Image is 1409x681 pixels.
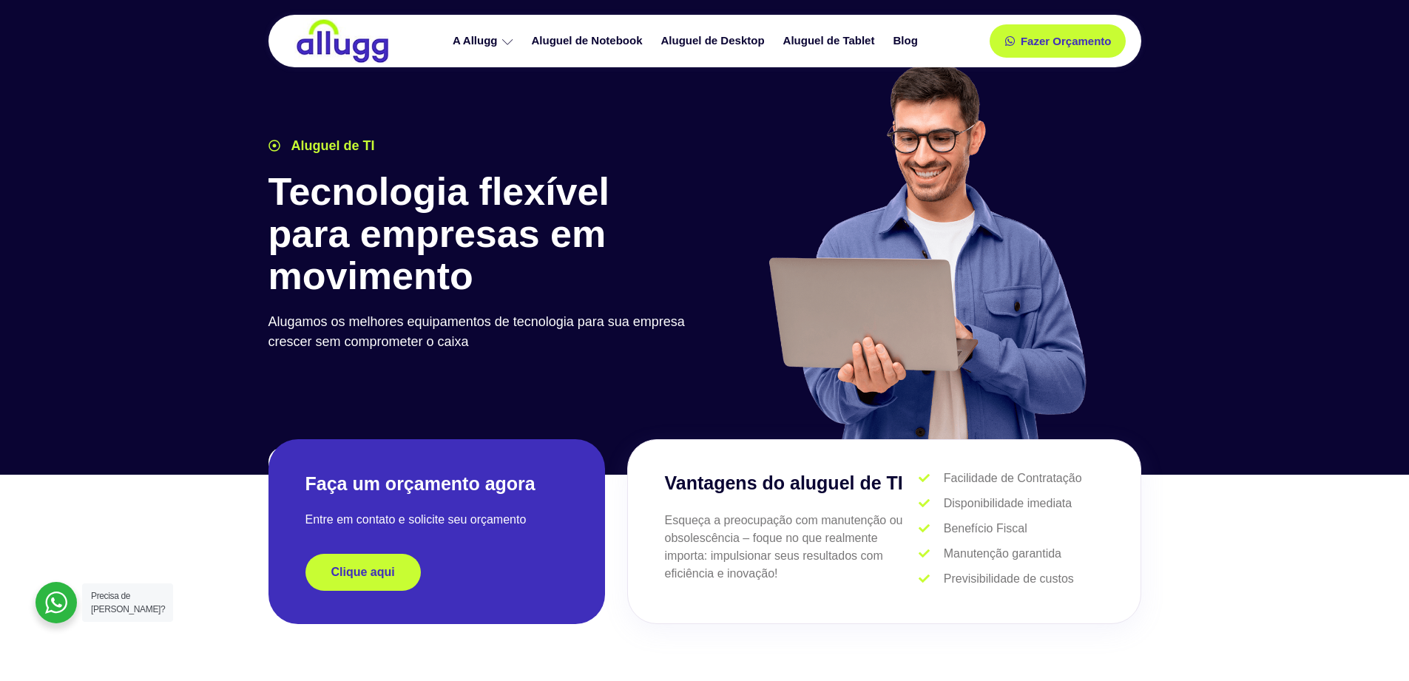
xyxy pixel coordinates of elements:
a: Fazer Orçamento [990,24,1126,58]
a: Aluguel de Notebook [524,28,654,54]
span: Manutenção garantida [940,545,1061,563]
p: Alugamos os melhores equipamentos de tecnologia para sua empresa crescer sem comprometer o caixa [268,312,697,352]
p: Entre em contato e solicite seu orçamento [305,511,568,529]
a: Clique aqui [305,554,421,591]
a: Aluguel de Desktop [654,28,776,54]
span: Facilidade de Contratação [940,470,1082,487]
span: Aluguel de TI [288,136,375,156]
h1: Tecnologia flexível para empresas em movimento [268,171,697,298]
span: Clique aqui [331,566,395,578]
span: Precisa de [PERSON_NAME]? [91,591,165,614]
a: A Allugg [445,28,524,54]
span: Previsibilidade de custos [940,570,1074,588]
h3: Vantagens do aluguel de TI [665,470,919,498]
span: Benefício Fiscal [940,520,1027,538]
span: Fazer Orçamento [1021,35,1112,47]
a: Blog [885,28,928,54]
span: Disponibilidade imediata [940,495,1072,512]
img: locação de TI é Allugg [294,18,391,64]
img: aluguel de ti para startups [763,62,1089,439]
iframe: Chat Widget [1335,610,1409,681]
h2: Faça um orçamento agora [305,472,568,496]
p: Esqueça a preocupação com manutenção ou obsolescência – foque no que realmente importa: impulsion... [665,512,919,583]
a: Aluguel de Tablet [776,28,886,54]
